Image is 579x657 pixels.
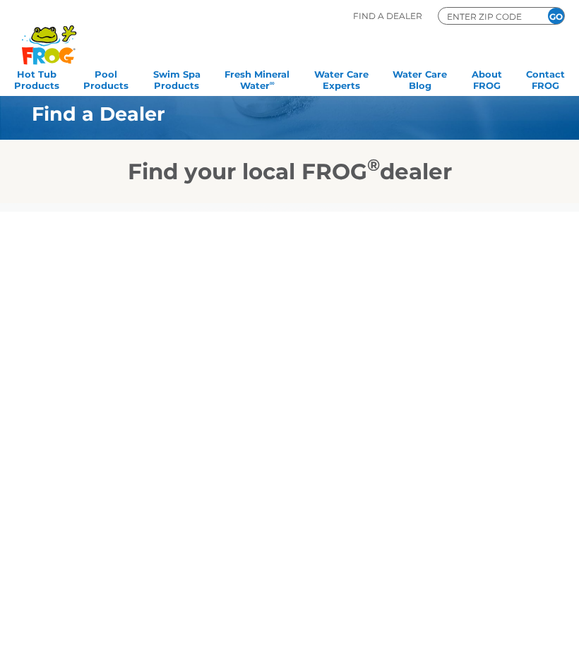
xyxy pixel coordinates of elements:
[153,64,201,92] a: Swim SpaProducts
[548,8,564,24] input: GO
[32,103,513,125] h1: Find a Dealer
[11,158,568,185] h2: Find your local FROG dealer
[14,7,84,65] img: Frog Products Logo
[526,64,565,92] a: ContactFROG
[472,64,502,92] a: AboutFROG
[14,64,59,92] a: Hot TubProducts
[225,64,289,92] a: Fresh MineralWater∞
[314,64,369,92] a: Water CareExperts
[83,64,129,92] a: PoolProducts
[367,155,380,175] sup: ®
[270,79,275,87] sup: ∞
[393,64,447,92] a: Water CareBlog
[353,7,422,25] p: Find A Dealer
